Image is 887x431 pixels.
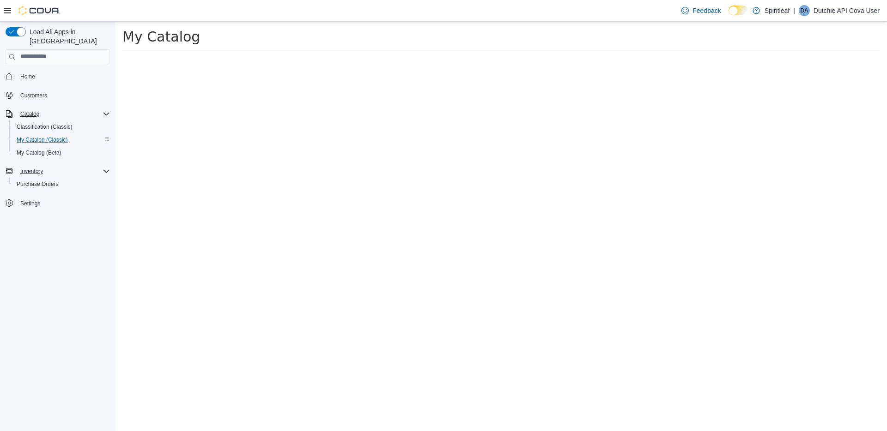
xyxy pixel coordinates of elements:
span: Customers [17,90,110,101]
div: Dutchie API Cova User [799,5,810,16]
a: Purchase Orders [13,179,62,190]
span: Load All Apps in [GEOGRAPHIC_DATA] [26,27,110,46]
a: My Catalog (Beta) [13,147,65,158]
a: Customers [17,90,51,101]
button: Home [2,70,114,83]
p: Spiritleaf [765,5,790,16]
span: Feedback [693,6,721,15]
p: | [793,5,795,16]
button: Catalog [2,108,114,120]
span: Classification (Classic) [17,123,73,131]
img: Cova [18,6,60,15]
span: Catalog [20,110,39,118]
button: Catalog [17,108,43,120]
span: Home [20,73,35,80]
p: Dutchie API Cova User [814,5,880,16]
span: Purchase Orders [13,179,110,190]
nav: Complex example [6,66,110,234]
span: Catalog [17,108,110,120]
a: Classification (Classic) [13,121,76,132]
span: My Catalog (Classic) [13,134,110,145]
span: My Catalog (Beta) [13,147,110,158]
button: Customers [2,89,114,102]
span: Home [17,71,110,82]
span: Purchase Orders [17,180,59,188]
button: Classification (Classic) [9,120,114,133]
button: My Catalog (Beta) [9,146,114,159]
span: My Catalog (Beta) [17,149,61,156]
button: My Catalog (Classic) [9,133,114,146]
span: Inventory [20,168,43,175]
span: Settings [17,197,110,209]
span: Inventory [17,166,110,177]
button: Purchase Orders [9,178,114,191]
a: Feedback [678,1,724,20]
span: Classification (Classic) [13,121,110,132]
a: My Catalog (Classic) [13,134,72,145]
button: Settings [2,196,114,210]
button: Inventory [2,165,114,178]
a: Home [17,71,39,82]
a: Settings [17,198,44,209]
span: DA [800,5,808,16]
span: My Catalog [7,7,85,23]
input: Dark Mode [729,6,748,15]
span: Customers [20,92,47,99]
span: Dark Mode [729,15,729,16]
span: My Catalog (Classic) [17,136,68,144]
button: Inventory [17,166,47,177]
span: Settings [20,200,40,207]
